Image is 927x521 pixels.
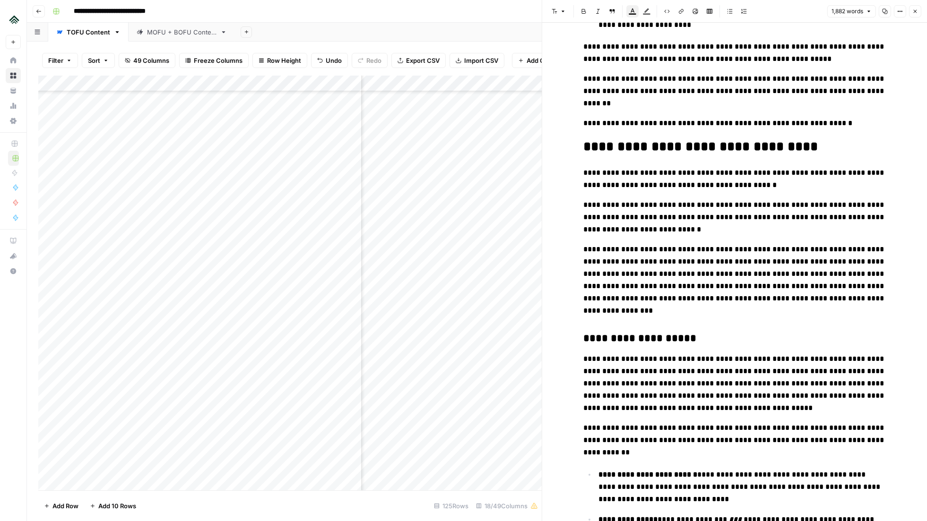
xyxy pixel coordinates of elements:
span: Freeze Columns [194,56,243,65]
a: TOFU Content [48,23,129,42]
div: MOFU + BOFU Content [147,27,217,37]
span: Undo [326,56,342,65]
span: Sort [88,56,100,65]
button: Filter [42,53,78,68]
a: Settings [6,113,21,128]
span: Import CSV [464,56,498,65]
button: Undo [311,53,348,68]
a: Home [6,53,21,68]
button: Row Height [252,53,307,68]
span: 1,882 words [832,7,863,16]
a: MOFU + BOFU Content [129,23,235,42]
div: 18/49 Columns [472,498,542,513]
span: Add Row [52,501,78,511]
span: Add 10 Rows [98,501,136,511]
div: 125 Rows [430,498,472,513]
button: 49 Columns [119,53,175,68]
a: Browse [6,68,21,83]
a: Your Data [6,83,21,98]
div: TOFU Content [67,27,110,37]
span: Add Column [527,56,563,65]
button: 1,882 words [827,5,876,17]
a: AirOps Academy [6,233,21,248]
span: 49 Columns [133,56,169,65]
span: Redo [366,56,381,65]
button: Add Column [512,53,569,68]
span: Row Height [267,56,301,65]
a: Usage [6,98,21,113]
button: Add Row [38,498,84,513]
button: Redo [352,53,388,68]
img: Uplisting Logo [6,11,23,28]
button: Help + Support [6,264,21,279]
button: Export CSV [391,53,446,68]
span: Filter [48,56,63,65]
button: What's new? [6,248,21,264]
div: What's new? [6,249,20,263]
button: Freeze Columns [179,53,249,68]
button: Import CSV [450,53,504,68]
button: Workspace: Uplisting [6,8,21,31]
button: Add 10 Rows [84,498,142,513]
span: Export CSV [406,56,440,65]
button: Sort [82,53,115,68]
